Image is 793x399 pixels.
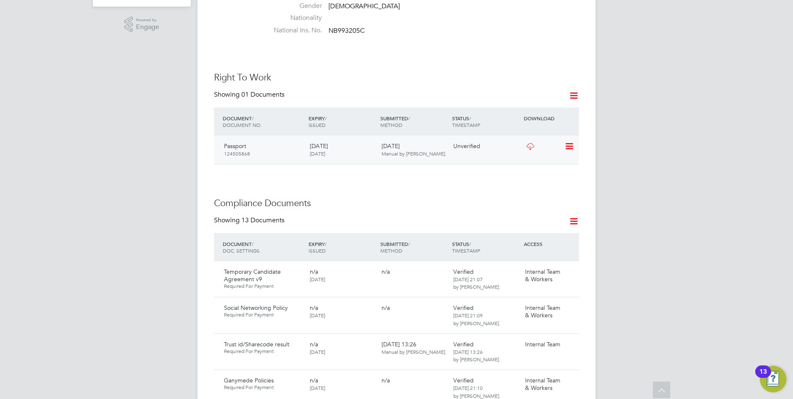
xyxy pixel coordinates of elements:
[328,2,400,10] span: [DEMOGRAPHIC_DATA]
[264,2,322,10] label: Gender
[224,283,303,290] span: Required For Payment
[224,311,303,318] span: Required For Payment
[223,247,260,254] span: DOC. SETTINGS
[453,384,500,399] span: [DATE] 21:10 by [PERSON_NAME].
[759,372,767,382] div: 13
[223,122,262,128] span: DOCUMENT NO.
[408,115,410,122] span: /
[525,377,560,392] span: Internal Team & Workers
[453,348,500,363] span: [DATE] 13:26 by [PERSON_NAME].
[252,115,253,122] span: /
[382,341,446,355] span: [DATE] 13:26
[224,341,289,348] span: Trust id/Sharecode result
[453,276,500,290] span: [DATE] 21:07 by [PERSON_NAME].
[221,111,306,132] div: DOCUMENT
[453,312,500,326] span: [DATE] 21:09 by [PERSON_NAME].
[136,24,159,31] span: Engage
[382,150,446,157] span: Manual by [PERSON_NAME].
[453,304,474,311] span: Verified
[325,115,326,122] span: /
[325,241,326,247] span: /
[450,236,522,258] div: STATUS
[310,150,325,157] span: [DATE]
[136,17,159,24] span: Powered by
[378,236,450,258] div: SUBMITTED
[214,216,286,225] div: Showing
[469,115,471,122] span: /
[310,304,318,311] span: n/a
[309,122,326,128] span: ISSUED
[382,304,390,311] span: n/a
[328,27,365,35] span: NB993205C
[453,268,474,275] span: Verified
[450,111,522,132] div: STATUS
[452,247,480,254] span: TIMESTAMP
[306,139,378,161] div: [DATE]
[224,384,303,391] span: Required For Payment
[224,150,250,157] span: 124505868
[264,26,322,35] label: National Ins. No.
[760,366,786,392] button: Open Resource Center, 13 new notifications
[264,14,322,22] label: Nationality
[241,90,285,99] span: 01 Documents
[310,276,325,282] span: [DATE]
[310,377,318,384] span: n/a
[522,111,579,126] div: DOWNLOAD
[380,247,402,254] span: METHOD
[310,268,318,275] span: n/a
[453,142,480,150] span: Unverified
[224,377,274,384] span: Ganymede Policies
[224,268,281,283] span: Temporary Candidate Agreement v9
[224,348,303,355] span: Required For Payment
[382,268,390,275] span: n/a
[241,216,285,224] span: 13 Documents
[214,90,286,99] div: Showing
[221,139,306,161] div: Passport
[306,236,378,258] div: EXPIRY
[452,122,480,128] span: TIMESTAMP
[310,348,325,355] span: [DATE]
[525,304,560,319] span: Internal Team & Workers
[214,72,579,84] h3: Right To Work
[380,122,402,128] span: METHOD
[382,377,390,384] span: n/a
[453,341,474,348] span: Verified
[525,341,560,348] span: Internal Team
[310,341,318,348] span: n/a
[309,247,326,254] span: ISSUED
[453,377,474,384] span: Verified
[124,17,160,32] a: Powered byEngage
[252,241,253,247] span: /
[214,197,579,209] h3: Compliance Documents
[378,139,450,161] div: [DATE]
[306,111,378,132] div: EXPIRY
[310,384,325,391] span: [DATE]
[469,241,471,247] span: /
[522,236,579,251] div: ACCESS
[224,304,288,311] span: Social Networking Policy
[378,111,450,132] div: SUBMITTED
[408,241,410,247] span: /
[382,348,446,355] span: Manual by [PERSON_NAME].
[525,268,560,283] span: Internal Team & Workers
[221,236,306,258] div: DOCUMENT
[310,312,325,319] span: [DATE]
